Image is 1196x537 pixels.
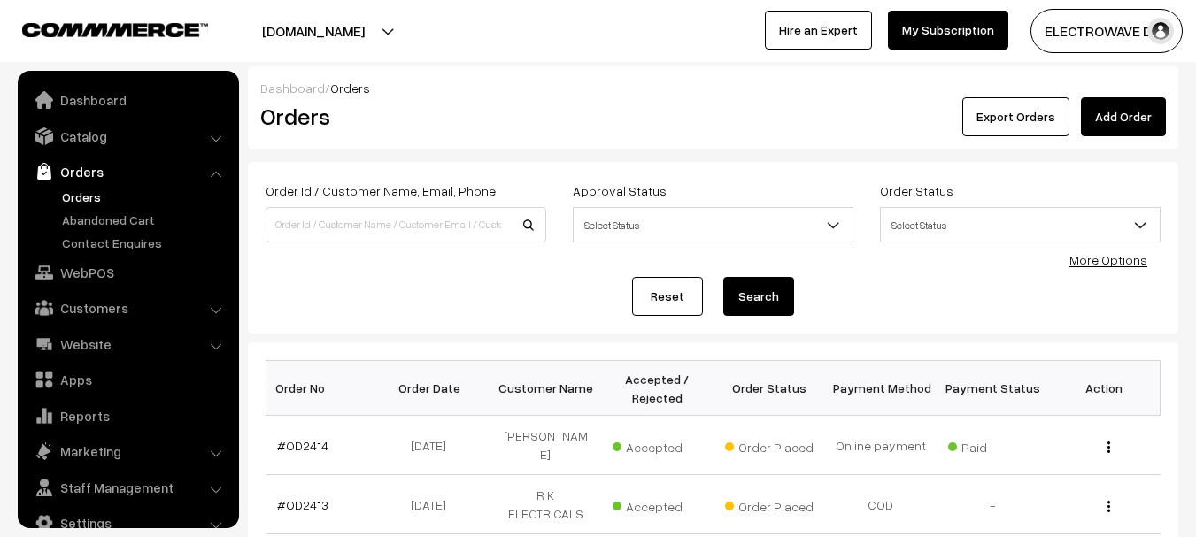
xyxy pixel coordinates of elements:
[880,207,1161,242] span: Select Status
[948,433,1037,456] span: Paid
[1081,97,1166,136] a: Add Order
[22,120,233,152] a: Catalog
[22,328,233,360] a: Website
[825,475,937,534] td: COD
[714,361,825,416] th: Order Status
[266,207,546,242] input: Order Id / Customer Name / Customer Email / Customer Phone
[22,364,233,395] a: Apps
[1048,361,1160,416] th: Action
[277,438,328,453] a: #OD2414
[765,11,872,50] a: Hire an Expert
[880,181,953,200] label: Order Status
[22,257,233,288] a: WebPOS
[1069,252,1147,267] a: More Options
[22,23,208,36] img: COMMMERCE
[22,292,233,324] a: Customers
[825,361,937,416] th: Payment Method
[888,11,1008,50] a: My Subscription
[266,181,496,200] label: Order Id / Customer Name, Email, Phone
[58,211,233,229] a: Abandoned Cart
[277,497,328,512] a: #OD2413
[725,433,814,456] span: Order Placed
[266,361,378,416] th: Order No
[378,361,490,416] th: Order Date
[22,156,233,188] a: Orders
[1107,501,1110,512] img: Menu
[725,493,814,516] span: Order Placed
[1107,441,1110,453] img: Menu
[573,181,667,200] label: Approval Status
[260,103,544,130] h2: Orders
[613,433,701,456] span: Accepted
[490,416,601,475] td: [PERSON_NAME]
[1147,18,1174,44] img: user
[330,81,370,96] span: Orders
[601,361,713,416] th: Accepted / Rejected
[22,400,233,432] a: Reports
[260,81,325,96] a: Dashboard
[1030,9,1183,53] button: ELECTROWAVE DE…
[825,416,937,475] td: Online payment
[937,475,1048,534] td: -
[632,277,703,316] a: Reset
[490,361,601,416] th: Customer Name
[937,361,1048,416] th: Payment Status
[723,277,794,316] button: Search
[490,475,601,534] td: R K ELECTRICALS
[22,435,233,467] a: Marketing
[881,210,1160,241] span: Select Status
[573,207,853,242] span: Select Status
[22,472,233,503] a: Staff Management
[574,210,853,241] span: Select Status
[58,234,233,252] a: Contact Enquires
[58,188,233,206] a: Orders
[260,79,1166,97] div: /
[613,493,701,516] span: Accepted
[378,475,490,534] td: [DATE]
[22,18,177,39] a: COMMMERCE
[22,84,233,116] a: Dashboard
[378,416,490,475] td: [DATE]
[200,9,427,53] button: [DOMAIN_NAME]
[962,97,1069,136] button: Export Orders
